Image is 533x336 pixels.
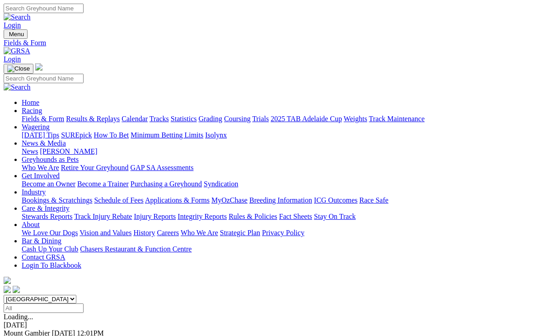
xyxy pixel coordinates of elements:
a: Racing [22,107,42,114]
a: Who We Are [22,164,59,171]
a: Careers [157,229,179,237]
a: Care & Integrity [22,204,70,212]
a: Syndication [204,180,238,188]
a: Login To Blackbook [22,261,81,269]
a: Bar & Dining [22,237,61,245]
a: Fields & Form [22,115,64,123]
a: Schedule of Fees [94,196,143,204]
a: News & Media [22,139,66,147]
input: Search [4,74,84,83]
div: [DATE] [4,321,529,329]
div: Care & Integrity [22,213,529,221]
a: Tracks [150,115,169,123]
a: Grading [199,115,222,123]
div: Get Involved [22,180,529,188]
a: Bookings & Scratchings [22,196,92,204]
span: Menu [9,31,24,38]
a: Coursing [224,115,251,123]
div: Greyhounds as Pets [22,164,529,172]
a: Fields & Form [4,39,529,47]
div: Wagering [22,131,529,139]
a: Become an Owner [22,180,75,188]
a: GAP SA Assessments [131,164,194,171]
a: We Love Our Dogs [22,229,78,237]
button: Toggle navigation [4,64,33,74]
a: Home [22,99,39,106]
a: Calendar [122,115,148,123]
a: Get Involved [22,172,60,180]
a: Privacy Policy [262,229,304,237]
img: facebook.svg [4,286,11,293]
a: [PERSON_NAME] [40,147,97,155]
div: News & Media [22,147,529,156]
a: Results & Replays [66,115,120,123]
a: Industry [22,188,46,196]
a: Greyhounds as Pets [22,156,79,163]
a: Race Safe [359,196,388,204]
input: Search [4,4,84,13]
img: Search [4,13,31,21]
span: Loading... [4,313,33,321]
img: Search [4,83,31,91]
a: ICG Outcomes [314,196,357,204]
a: Weights [344,115,367,123]
a: [DATE] Tips [22,131,59,139]
a: Statistics [171,115,197,123]
a: Contact GRSA [22,253,65,261]
a: Vision and Values [79,229,131,237]
a: Isolynx [205,131,227,139]
div: Bar & Dining [22,245,529,253]
a: Cash Up Your Club [22,245,78,253]
img: logo-grsa-white.png [35,63,42,71]
a: Track Maintenance [369,115,425,123]
a: Stay On Track [314,213,355,220]
a: About [22,221,40,228]
a: Login [4,21,21,29]
a: Injury Reports [134,213,176,220]
a: Purchasing a Greyhound [131,180,202,188]
img: GRSA [4,47,30,55]
a: How To Bet [94,131,129,139]
a: Integrity Reports [178,213,227,220]
a: Applications & Forms [145,196,210,204]
a: Wagering [22,123,50,131]
img: twitter.svg [13,286,20,293]
a: Strategic Plan [220,229,260,237]
a: SUREpick [61,131,92,139]
a: Become a Trainer [77,180,129,188]
img: logo-grsa-white.png [4,277,11,284]
a: Track Injury Rebate [74,213,132,220]
input: Select date [4,303,84,313]
div: Industry [22,196,529,204]
a: Breeding Information [249,196,312,204]
a: Rules & Policies [229,213,277,220]
a: Chasers Restaurant & Function Centre [80,245,192,253]
a: Retire Your Greyhound [61,164,129,171]
div: About [22,229,529,237]
a: Minimum Betting Limits [131,131,203,139]
a: Who We Are [181,229,218,237]
a: History [133,229,155,237]
a: MyOzChase [211,196,248,204]
a: News [22,147,38,155]
div: Racing [22,115,529,123]
a: Login [4,55,21,63]
a: Fact Sheets [279,213,312,220]
button: Toggle navigation [4,29,28,39]
img: Close [7,65,30,72]
a: Trials [252,115,269,123]
a: 2025 TAB Adelaide Cup [271,115,342,123]
a: Stewards Reports [22,213,72,220]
